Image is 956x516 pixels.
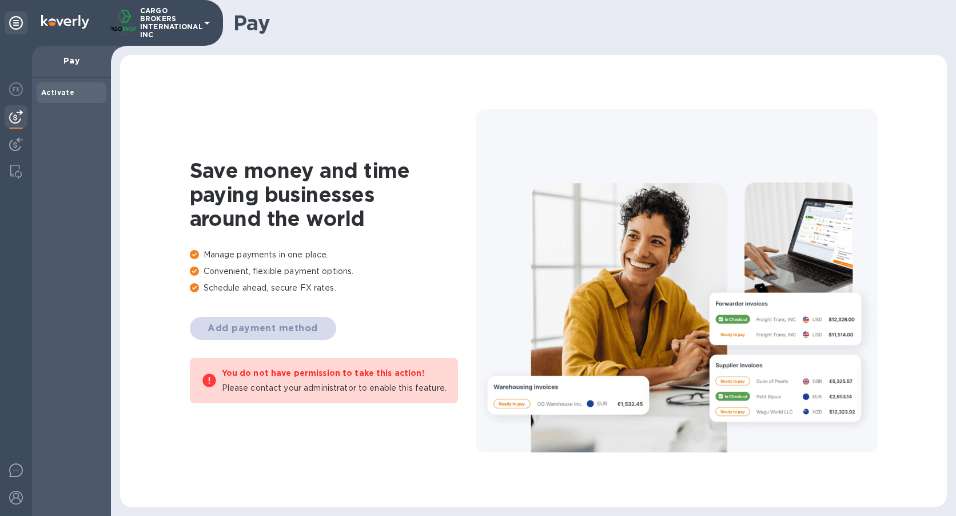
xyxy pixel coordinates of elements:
b: Activate [41,88,74,97]
b: You do not have permission to take this action! [222,368,424,378]
div: Unpin categories [5,11,27,34]
p: Please contact your administrator to enable this feature. [222,382,447,394]
h1: Save money and time paying businesses around the world [190,158,476,231]
p: CARGO BROKERS INTERNATIONAL INC [140,7,197,39]
p: Convenient, flexible payment options. [190,265,476,277]
h1: Pay [233,11,938,35]
p: Schedule ahead, secure FX rates. [190,282,476,294]
img: Foreign exchange [9,82,23,96]
img: Logo [41,15,89,29]
p: Pay [41,55,102,66]
p: Manage payments in one place. [190,249,476,261]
